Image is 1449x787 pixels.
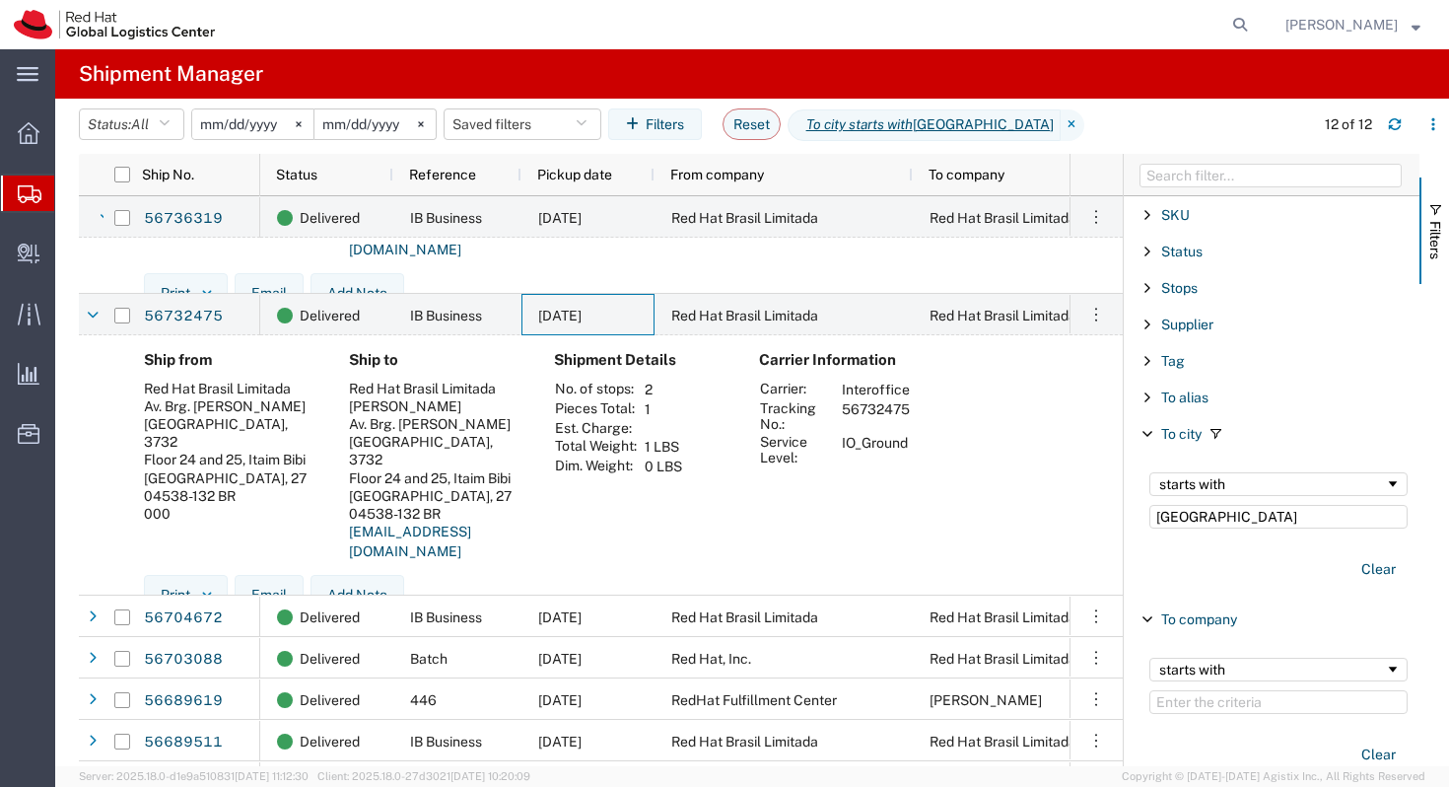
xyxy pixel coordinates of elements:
span: Red Hat Brasil Limitada [671,308,818,323]
input: Not set [314,109,436,139]
button: Add Note [310,575,404,614]
div: starts with [1159,662,1385,678]
span: Red Hat Brasil Limitada [930,308,1076,323]
span: IB Business [410,609,482,625]
a: 56703088 [143,644,224,676]
div: Filtering operator [1149,472,1408,496]
span: All [131,116,149,132]
span: 09/03/2025 [538,609,582,625]
th: Dim. Weight: [554,457,638,476]
i: To city starts with [806,114,913,135]
button: Email [235,273,304,313]
span: Red Hat Brasil Limitada [671,609,818,625]
div: [PERSON_NAME] [349,397,522,415]
input: Not set [192,109,313,139]
span: Delivered [300,295,360,336]
a: 56736319 [143,203,224,235]
button: Clear [1349,739,1408,771]
td: IO_Ground [835,433,917,466]
th: Service Level: [759,433,835,466]
span: Status [276,167,317,182]
div: 000 [144,505,317,523]
div: Filter List 66 Filters [1124,196,1419,766]
a: 56704672 [143,603,224,634]
button: Print [144,575,228,614]
span: IB Business [410,210,482,226]
button: Print [144,273,228,313]
span: Reference [409,167,476,182]
img: dropdown [198,284,216,302]
img: dropdown [198,586,216,604]
div: Av. Brg. [PERSON_NAME][GEOGRAPHIC_DATA], 3732 [144,397,317,452]
td: 1 [638,399,689,419]
div: Filtering operator [1149,658,1408,681]
th: Est. Charge: [554,419,638,437]
th: No. of stops: [554,380,638,399]
span: Stops [1161,280,1198,296]
span: Red Hat Brasil Limitada [930,609,1076,625]
h4: Ship to [349,351,522,369]
span: Delivered [300,597,360,638]
span: 09/05/2025 [538,210,582,226]
span: Filters [1427,221,1443,259]
th: Total Weight: [554,437,638,457]
span: Delivered [300,721,360,762]
div: [GEOGRAPHIC_DATA], 27 04538-132 BR [144,469,317,505]
img: logo [14,10,215,39]
span: Red Hat Brasil Limitada [671,210,818,226]
span: To company [929,167,1004,182]
span: From company [670,167,764,182]
span: Red Hat Brasil Limitada [930,210,1076,226]
button: Saved filters [444,108,601,140]
span: RedHat Fulfillment Center [671,692,837,708]
span: Status [1161,244,1203,259]
a: 56689511 [143,727,224,758]
div: Av. Brg. [PERSON_NAME][GEOGRAPHIC_DATA], 3732 [349,415,522,469]
span: To alias [1161,390,1208,405]
th: Pieces Total: [554,399,638,419]
input: Filter Value [1149,690,1408,714]
span: Client: 2025.18.0-27d3021 [317,770,530,782]
button: Clear [1349,553,1408,586]
th: Carrier: [759,380,835,399]
span: Pickup date [537,167,612,182]
span: Copyright © [DATE]-[DATE] Agistix Inc., All Rights Reserved [1122,768,1425,785]
span: Delivered [300,197,360,239]
div: 12 of 12 [1325,114,1372,135]
span: 09/05/2025 [538,308,582,323]
h4: Shipment Manager [79,49,263,99]
input: Filter Value [1149,505,1408,529]
div: [GEOGRAPHIC_DATA], 27 04538-132 BR [349,487,522,523]
div: Floor 24 and 25, Itaim Bibi [144,451,317,468]
span: Delivered [300,638,360,680]
span: Supplier [1161,317,1213,332]
button: Add Note [310,273,404,313]
td: Interoffice [835,380,917,399]
span: Vitoria Alencar [1285,14,1398,36]
span: 09/02/2025 [538,692,582,708]
span: 09/03/2025 [538,651,582,667]
span: IB Business [410,734,482,750]
span: 446 [410,692,437,708]
div: Floor 24 and 25, Itaim Bibi [349,469,522,487]
span: Red Hat, Inc. [671,651,751,667]
span: Server: 2025.18.0-d1e9a510831 [79,770,309,782]
a: [EMAIL_ADDRESS][DOMAIN_NAME] [349,222,471,257]
button: [PERSON_NAME] [1284,13,1421,36]
td: 0 LBS [638,457,689,476]
a: [EMAIL_ADDRESS][DOMAIN_NAME] [349,524,471,559]
span: [DATE] 11:12:30 [235,770,309,782]
span: To company [1161,611,1237,627]
div: Red Hat Brasil Limitada [144,380,317,397]
td: 56732475 [835,399,917,433]
button: Reset [723,108,781,140]
input: Filter Columns Input [1139,164,1402,187]
span: [DATE] 10:20:09 [450,770,530,782]
span: Ship No. [142,167,194,182]
span: IB Business [410,308,482,323]
td: 1 LBS [638,437,689,457]
a: 56732475 [143,301,224,332]
span: To city starts with Sao Paulo [788,109,1061,141]
span: Red Hat Brasil Limitada [930,734,1076,750]
button: Status:All [79,108,184,140]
